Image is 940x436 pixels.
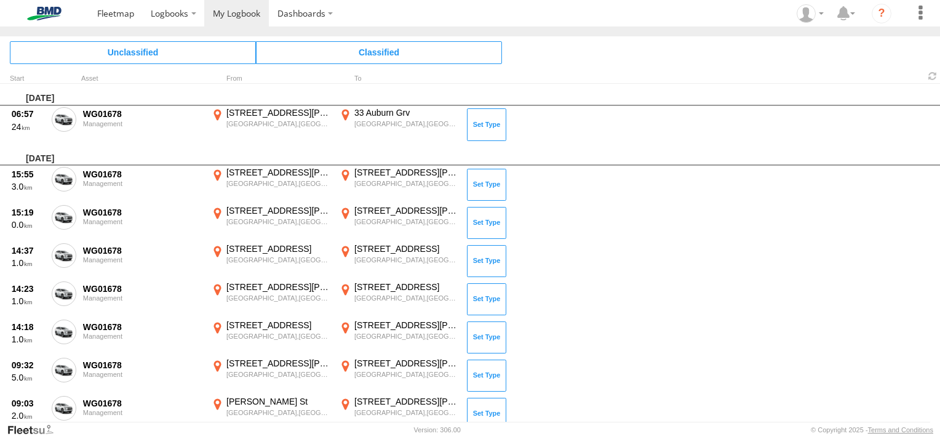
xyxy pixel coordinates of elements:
div: From [209,76,332,82]
div: WG01678 [83,360,202,371]
a: Terms and Conditions [868,426,933,434]
div: Management [83,180,202,187]
label: Click to View Event Location [209,205,332,241]
div: [STREET_ADDRESS] [354,243,458,254]
div: 2.0 [12,410,45,421]
div: [PERSON_NAME] St [226,396,330,407]
div: Asset [81,76,204,82]
div: [STREET_ADDRESS][PERSON_NAME] [226,205,330,216]
div: 24 [12,121,45,132]
div: [GEOGRAPHIC_DATA],[GEOGRAPHIC_DATA] [354,294,458,302]
div: [STREET_ADDRESS][PERSON_NAME] [226,358,330,369]
div: [STREET_ADDRESS] [226,320,330,331]
div: WG01678 [83,169,202,180]
button: Click to Set [467,283,506,315]
div: [STREET_ADDRESS][PERSON_NAME] [354,358,458,369]
div: [STREET_ADDRESS][PERSON_NAME] [354,205,458,216]
div: 1.0 [12,334,45,345]
div: [STREET_ADDRESS] [226,243,330,254]
div: 3.0 [12,181,45,192]
label: Click to View Event Location [337,396,460,432]
label: Click to View Event Location [209,358,332,394]
div: 06:57 [12,108,45,119]
div: Version: 306.00 [414,426,461,434]
div: [GEOGRAPHIC_DATA],[GEOGRAPHIC_DATA] [354,332,458,341]
div: 09:32 [12,360,45,371]
div: [GEOGRAPHIC_DATA],[GEOGRAPHIC_DATA] [354,370,458,379]
div: Stuart Hodgman [792,4,828,23]
div: WG01678 [83,321,202,333]
span: Click to view Classified Trips [256,41,502,63]
div: [GEOGRAPHIC_DATA],[GEOGRAPHIC_DATA] [354,119,458,128]
div: Management [83,218,202,225]
div: [GEOGRAPHIC_DATA],[GEOGRAPHIC_DATA] [354,217,458,226]
div: [STREET_ADDRESS][PERSON_NAME] [354,396,458,407]
div: 33 Auburn Grv [354,107,458,118]
div: [STREET_ADDRESS][PERSON_NAME] [354,167,458,178]
button: Click to Set [467,207,506,239]
button: Click to Set [467,108,506,140]
div: [GEOGRAPHIC_DATA],[GEOGRAPHIC_DATA] [226,408,330,417]
div: Management [83,333,202,340]
div: [GEOGRAPHIC_DATA],[GEOGRAPHIC_DATA] [354,256,458,264]
label: Click to View Event Location [337,243,460,279]
div: 1.0 [12,257,45,268]
div: 14:18 [12,321,45,333]
div: WG01678 [83,245,202,256]
div: [GEOGRAPHIC_DATA],[GEOGRAPHIC_DATA] [354,179,458,188]
div: © Copyright 2025 - [811,426,933,434]
div: To [337,76,460,82]
div: [STREET_ADDRESS][PERSON_NAME] [226,167,330,178]
div: [STREET_ADDRESS][PERSON_NAME] [226,107,330,118]
div: 5.0 [12,372,45,383]
div: 14:23 [12,283,45,294]
label: Click to View Event Location [209,107,332,143]
button: Click to Set [467,398,506,430]
i: ? [872,4,891,23]
div: [STREET_ADDRESS][PERSON_NAME] [354,320,458,331]
div: 09:03 [12,398,45,409]
div: 14:37 [12,245,45,256]
button: Click to Set [467,169,506,201]
img: bmd-logo.svg [12,7,76,20]
label: Click to View Event Location [337,281,460,317]
button: Click to Set [467,245,506,277]
div: [GEOGRAPHIC_DATA],[GEOGRAPHIC_DATA] [226,294,330,302]
div: [GEOGRAPHIC_DATA],[GEOGRAPHIC_DATA] [226,217,330,226]
div: Management [83,409,202,416]
label: Click to View Event Location [209,167,332,203]
div: WG01678 [83,283,202,294]
div: 1.0 [12,296,45,307]
div: Management [83,371,202,378]
div: Management [83,256,202,264]
button: Click to Set [467,321,506,353]
label: Click to View Event Location [209,243,332,279]
div: [GEOGRAPHIC_DATA],[GEOGRAPHIC_DATA] [226,179,330,188]
div: WG01678 [83,108,202,119]
div: [GEOGRAPHIC_DATA],[GEOGRAPHIC_DATA] [226,370,330,379]
label: Click to View Event Location [209,281,332,317]
label: Click to View Event Location [337,167,460,203]
div: [GEOGRAPHIC_DATA],[GEOGRAPHIC_DATA] [226,256,330,264]
label: Click to View Event Location [337,107,460,143]
button: Click to Set [467,360,506,392]
div: Click to Sort [10,76,47,82]
div: [STREET_ADDRESS][PERSON_NAME] [226,281,330,293]
label: Click to View Event Location [209,396,332,432]
div: [STREET_ADDRESS] [354,281,458,293]
label: Click to View Event Location [337,205,460,241]
div: [GEOGRAPHIC_DATA],[GEOGRAPHIC_DATA] [354,408,458,417]
div: WG01678 [83,398,202,409]
div: Management [83,120,202,127]
div: 15:19 [12,207,45,218]
a: Visit our Website [7,424,63,436]
div: 15:55 [12,169,45,180]
label: Click to View Event Location [337,358,460,394]
label: Click to View Event Location [337,320,460,355]
span: Click to view Unclassified Trips [10,41,256,63]
div: [GEOGRAPHIC_DATA],[GEOGRAPHIC_DATA] [226,119,330,128]
span: Refresh [925,70,940,82]
div: [GEOGRAPHIC_DATA],[GEOGRAPHIC_DATA] [226,332,330,341]
div: 0.0 [12,219,45,230]
div: WG01678 [83,207,202,218]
